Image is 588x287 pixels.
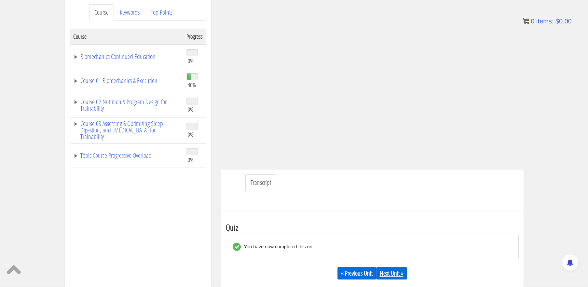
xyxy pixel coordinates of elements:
th: Progress [183,29,206,44]
a: Keywords [115,4,145,21]
h3: Quiz [226,223,519,231]
span: 40% [188,81,196,89]
span: 0 [531,18,534,25]
span: items: [536,18,554,25]
a: Course 01 Biomechanics & Execution [73,77,180,84]
span: 0% [188,156,194,163]
a: Course 03 Assessing & Optimizing Sleep Digestion, and [MEDICAL_DATA] for Trainability [73,120,180,140]
a: Transcript [245,174,276,191]
a: Topic Course Progressive Overload [73,152,180,159]
span: 0% [188,106,194,113]
a: Course [89,4,114,21]
a: Course 02 Nutrition & Program Design for Trainability [73,99,180,112]
a: 0 items: $0.00 [523,18,572,25]
span: $ [555,18,559,25]
span: 0% [188,57,194,64]
a: Top Points [145,4,178,21]
a: Biomechanics Continued Education [73,53,180,60]
img: icon11.png [523,18,529,24]
a: « Previous Unit [337,267,376,280]
span: 0% [188,131,194,138]
a: Next Unit » [376,267,407,280]
th: Course [70,29,183,44]
bdi: 0.00 [555,18,572,25]
div: You have now completed this unit. [241,243,316,251]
